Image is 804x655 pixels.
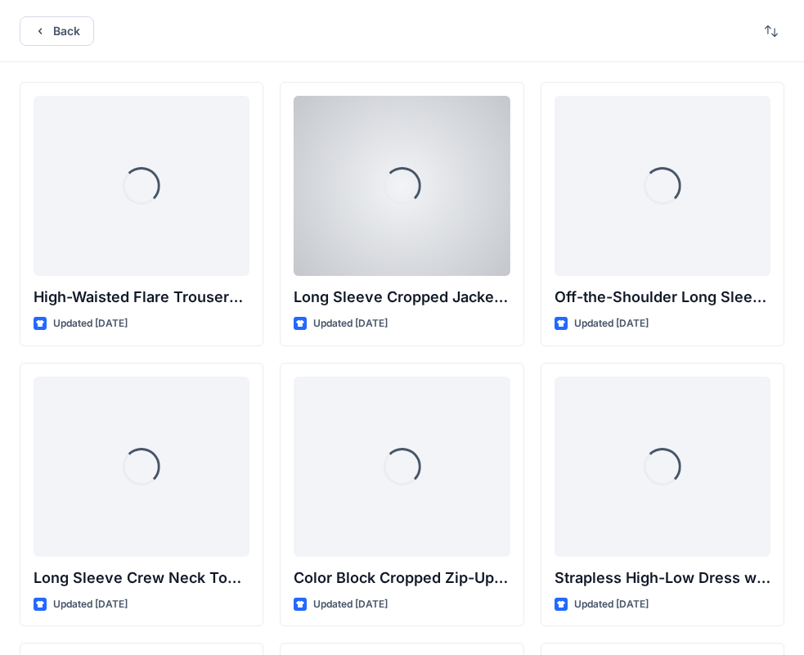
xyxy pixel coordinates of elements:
p: Long Sleeve Crew Neck Top with Asymmetrical Tie Detail [34,567,249,589]
p: Updated [DATE] [313,596,388,613]
p: Color Block Cropped Zip-Up Jacket with Sheer Sleeves [294,567,510,589]
button: Back [20,16,94,46]
p: High-Waisted Flare Trousers with Button Detail [34,286,249,309]
p: Updated [DATE] [53,315,128,332]
p: Strapless High-Low Dress with Side Bow Detail [555,567,770,589]
p: Long Sleeve Cropped Jacket with Mandarin Collar and Shoulder Detail [294,286,510,309]
p: Updated [DATE] [313,315,388,332]
p: Updated [DATE] [574,596,649,613]
p: Off-the-Shoulder Long Sleeve Top [555,286,770,309]
p: Updated [DATE] [574,315,649,332]
p: Updated [DATE] [53,596,128,613]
